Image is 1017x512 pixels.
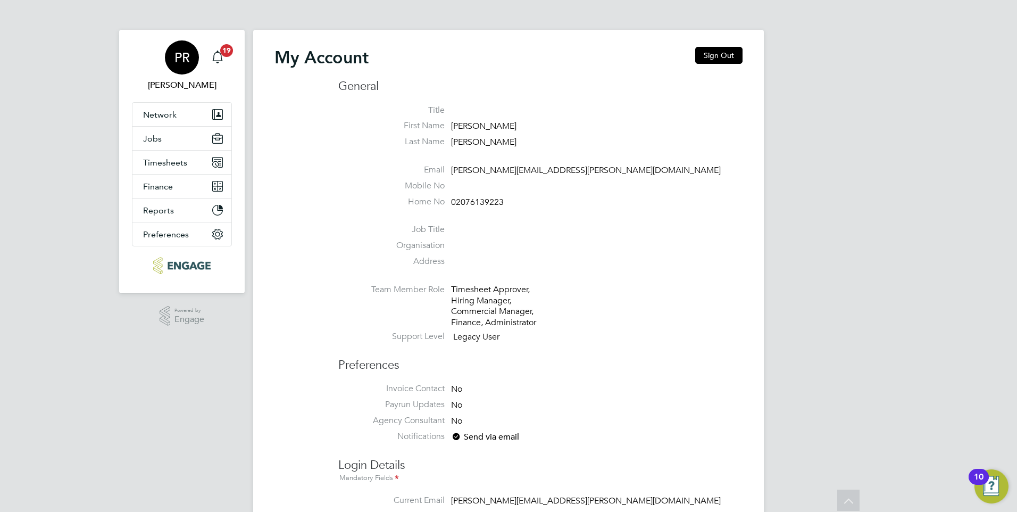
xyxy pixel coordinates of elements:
label: Support Level [338,331,445,342]
h3: Login Details [338,447,743,485]
span: No [451,400,462,410]
span: 19 [220,44,233,57]
span: Reports [143,205,174,216]
span: [PERSON_NAME][EMAIL_ADDRESS][PERSON_NAME][DOMAIN_NAME] [451,496,721,506]
button: Timesheets [132,151,231,174]
label: Notifications [338,431,445,442]
button: Sign Out [695,47,743,64]
a: PR[PERSON_NAME] [132,40,232,92]
label: Mobile No [338,180,445,192]
span: Pallvi Raghvani [132,79,232,92]
label: Title [338,105,445,116]
span: Send via email [451,432,519,442]
label: Payrun Updates [338,399,445,410]
label: Address [338,256,445,267]
div: 10 [974,477,983,491]
label: Current Email [338,495,445,506]
button: Jobs [132,127,231,150]
div: Timesheet Approver, Hiring Manager, Commercial Manager, Finance, Administrator [451,284,552,328]
span: Finance [143,181,173,192]
h3: Preferences [338,347,743,373]
span: [PERSON_NAME] [451,137,516,147]
label: Job Title [338,224,445,235]
button: Finance [132,175,231,198]
span: No [451,416,462,426]
span: Engage [174,315,204,324]
button: Reports [132,199,231,222]
label: Agency Consultant [338,415,445,426]
span: [PERSON_NAME] [451,121,516,132]
label: Home No [338,196,445,208]
label: Organisation [338,240,445,251]
span: Legacy User [453,332,499,342]
nav: Main navigation [119,30,245,293]
span: [PERSON_NAME][EMAIL_ADDRESS][PERSON_NAME][DOMAIN_NAME] [451,165,721,176]
img: ncclondon-logo-retina.png [153,257,210,274]
span: Jobs [143,134,162,144]
span: Network [143,110,177,120]
span: Powered by [174,306,204,315]
h2: My Account [274,47,369,68]
a: Go to home page [132,257,232,274]
label: First Name [338,120,445,131]
a: Powered byEngage [160,306,205,326]
label: Invoice Contact [338,383,445,394]
label: Last Name [338,136,445,147]
button: Open Resource Center, 10 new notifications [974,469,1008,503]
span: No [451,384,462,395]
h3: General [338,79,743,94]
a: 19 [207,40,228,75]
span: PR [174,51,190,64]
label: Team Member Role [338,284,445,295]
span: 02076139223 [451,197,504,208]
label: Email [338,164,445,176]
span: Timesheets [143,158,187,168]
span: Preferences [143,229,189,240]
div: Mandatory Fields [338,473,743,484]
button: Preferences [132,222,231,246]
button: Network [132,103,231,126]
